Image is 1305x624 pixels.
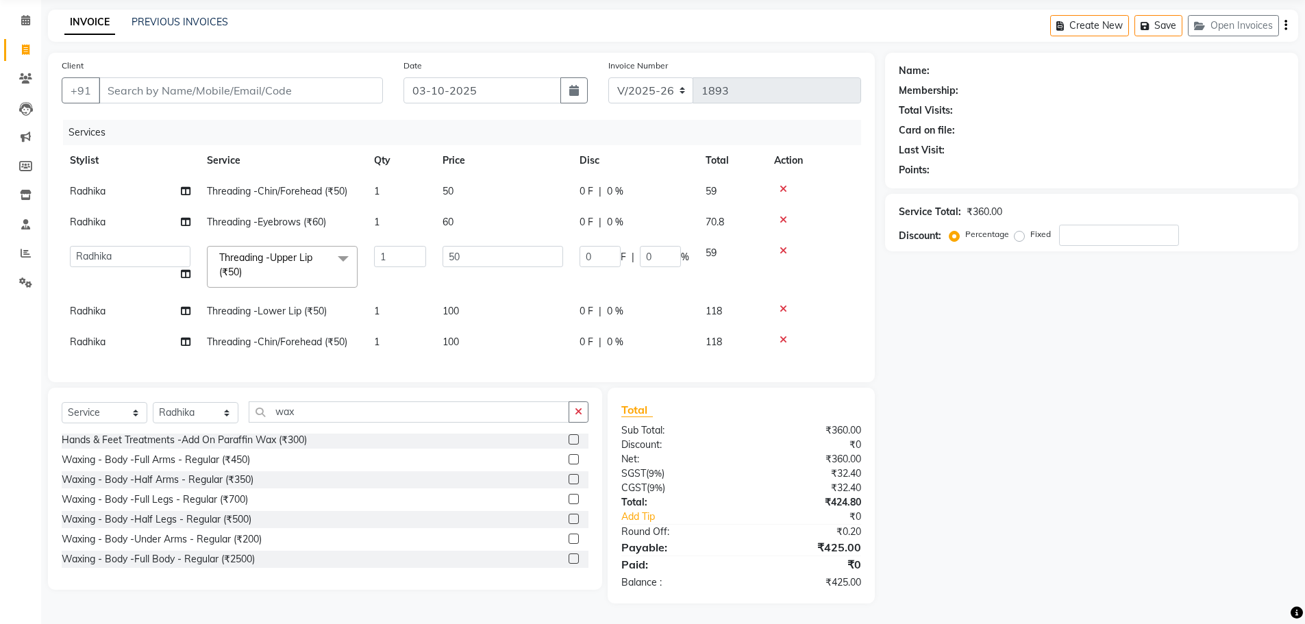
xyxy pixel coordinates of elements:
[374,185,380,197] span: 1
[899,163,930,177] div: Points:
[621,482,647,494] span: CGST
[607,215,623,229] span: 0 %
[706,336,722,348] span: 118
[741,481,871,495] div: ₹32.40
[611,556,741,573] div: Paid:
[621,403,653,417] span: Total
[62,433,307,447] div: Hands & Feet Treatments -Add On Paraffin Wax (₹300)
[62,532,262,547] div: Waxing - Body -Under Arms - Regular (₹200)
[443,216,453,228] span: 60
[63,120,871,145] div: Services
[632,250,634,264] span: |
[741,423,871,438] div: ₹360.00
[741,575,871,590] div: ₹425.00
[62,512,251,527] div: Waxing - Body -Half Legs - Regular (₹500)
[219,251,312,278] span: Threading -Upper Lip (₹50)
[132,16,228,28] a: PREVIOUS INVOICES
[899,205,961,219] div: Service Total:
[1030,228,1051,240] label: Fixed
[741,556,871,573] div: ₹0
[70,305,105,317] span: Radhika
[580,215,593,229] span: 0 F
[62,60,84,72] label: Client
[741,495,871,510] div: ₹424.80
[607,335,623,349] span: 0 %
[374,216,380,228] span: 1
[681,250,689,264] span: %
[580,335,593,349] span: 0 F
[611,423,741,438] div: Sub Total:
[70,185,105,197] span: Radhika
[706,216,724,228] span: 70.8
[62,145,199,176] th: Stylist
[366,145,434,176] th: Qty
[207,216,326,228] span: Threading -Eyebrows (₹60)
[62,453,250,467] div: Waxing - Body -Full Arms - Regular (₹450)
[249,401,569,423] input: Search or Scan
[763,510,871,524] div: ₹0
[611,466,741,481] div: ( )
[599,215,601,229] span: |
[443,305,459,317] span: 100
[207,305,327,317] span: Threading -Lower Lip (₹50)
[608,60,668,72] label: Invoice Number
[611,539,741,556] div: Payable:
[766,145,861,176] th: Action
[599,184,601,199] span: |
[611,510,762,524] a: Add Tip
[62,492,248,507] div: Waxing - Body -Full Legs - Regular (₹700)
[611,481,741,495] div: ( )
[611,438,741,452] div: Discount:
[1188,15,1279,36] button: Open Invoices
[207,185,347,197] span: Threading -Chin/Forehead (₹50)
[443,336,459,348] span: 100
[621,250,626,264] span: F
[741,539,871,556] div: ₹425.00
[741,466,871,481] div: ₹32.40
[1050,15,1129,36] button: Create New
[899,229,941,243] div: Discount:
[599,304,601,319] span: |
[62,77,100,103] button: +91
[434,145,571,176] th: Price
[899,143,945,158] div: Last Visit:
[571,145,697,176] th: Disc
[611,495,741,510] div: Total:
[207,336,347,348] span: Threading -Chin/Forehead (₹50)
[706,247,717,259] span: 59
[1134,15,1182,36] button: Save
[741,525,871,539] div: ₹0.20
[899,84,958,98] div: Membership:
[599,335,601,349] span: |
[899,64,930,78] div: Name:
[899,103,953,118] div: Total Visits:
[697,145,766,176] th: Total
[607,304,623,319] span: 0 %
[580,184,593,199] span: 0 F
[99,77,383,103] input: Search by Name/Mobile/Email/Code
[965,228,1009,240] label: Percentage
[199,145,366,176] th: Service
[611,575,741,590] div: Balance :
[899,123,955,138] div: Card on file:
[70,336,105,348] span: Radhika
[741,452,871,466] div: ₹360.00
[374,336,380,348] span: 1
[706,305,722,317] span: 118
[374,305,380,317] span: 1
[967,205,1002,219] div: ₹360.00
[62,473,253,487] div: Waxing - Body -Half Arms - Regular (₹350)
[607,184,623,199] span: 0 %
[611,452,741,466] div: Net:
[611,525,741,539] div: Round Off:
[242,266,248,278] a: x
[443,185,453,197] span: 50
[70,216,105,228] span: Radhika
[621,467,646,479] span: SGST
[580,304,593,319] span: 0 F
[649,468,662,479] span: 9%
[706,185,717,197] span: 59
[64,10,115,35] a: INVOICE
[403,60,422,72] label: Date
[741,438,871,452] div: ₹0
